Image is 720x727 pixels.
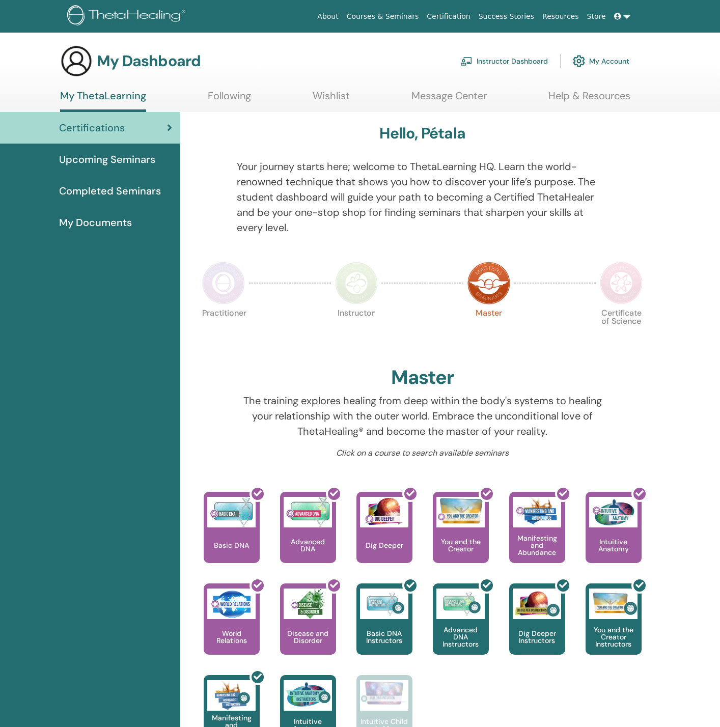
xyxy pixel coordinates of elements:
[280,538,336,552] p: Advanced DNA
[67,5,189,28] img: logo.png
[573,52,585,70] img: cog.svg
[97,52,201,70] h3: My Dashboard
[59,120,125,135] span: Certifications
[202,309,245,352] p: Practitioner
[356,492,412,583] a: Dig Deeper Dig Deeper
[237,159,608,235] p: Your journey starts here; welcome to ThetaLearning HQ. Learn the world-renowned technique that sh...
[284,589,332,619] img: Disease and Disorder
[284,497,332,527] img: Advanced DNA
[204,492,260,583] a: Basic DNA Basic DNA
[467,262,510,304] img: Master
[436,497,485,525] img: You and the Creator
[313,90,350,109] a: Wishlist
[360,589,408,619] img: Basic DNA Instructors
[237,393,608,439] p: The training explores healing from deep within the body's systems to healing your relationship wi...
[423,7,474,26] a: Certification
[59,215,132,230] span: My Documents
[586,538,642,552] p: Intuitive Anatomy
[313,7,342,26] a: About
[356,630,412,644] p: Basic DNA Instructors
[360,680,408,705] img: Intuitive Child In Me Instructors
[60,45,93,77] img: generic-user-icon.jpg
[509,535,565,556] p: Manifesting and Abundance
[475,7,538,26] a: Success Stories
[362,542,407,549] p: Dig Deeper
[280,492,336,583] a: Advanced DNA Advanced DNA
[509,492,565,583] a: Manifesting and Abundance Manifesting and Abundance
[360,497,408,527] img: Dig Deeper
[433,492,489,583] a: You and the Creator You and the Creator
[60,90,146,112] a: My ThetaLearning
[600,262,643,304] img: Certificate of Science
[586,626,642,648] p: You and the Creator Instructors
[509,583,565,675] a: Dig Deeper Instructors Dig Deeper Instructors
[280,630,336,644] p: Disease and Disorder
[460,50,548,72] a: Instructor Dashboard
[467,309,510,352] p: Master
[433,583,489,675] a: Advanced DNA Instructors Advanced DNA Instructors
[204,583,260,675] a: World Relations World Relations
[207,589,256,619] img: World Relations
[379,124,465,143] h3: Hello, Pétala
[433,538,489,552] p: You and the Creator
[208,90,251,109] a: Following
[586,583,642,675] a: You and the Creator Instructors You and the Creator Instructors
[548,90,630,109] a: Help & Resources
[513,497,561,527] img: Manifesting and Abundance
[586,492,642,583] a: Intuitive Anatomy Intuitive Anatomy
[600,309,643,352] p: Certificate of Science
[356,583,412,675] a: Basic DNA Instructors Basic DNA Instructors
[59,152,155,167] span: Upcoming Seminars
[433,626,489,648] p: Advanced DNA Instructors
[513,589,561,619] img: Dig Deeper Instructors
[335,262,378,304] img: Instructor
[59,183,161,199] span: Completed Seminars
[284,680,332,711] img: Intuitive Anatomy Instructors
[335,309,378,352] p: Instructor
[460,57,473,66] img: chalkboard-teacher.svg
[204,630,260,644] p: World Relations
[207,680,256,711] img: Manifesting and Abundance Instructors
[207,497,256,527] img: Basic DNA
[573,50,629,72] a: My Account
[436,589,485,619] img: Advanced DNA Instructors
[538,7,583,26] a: Resources
[391,366,454,389] h2: Master
[589,497,638,527] img: Intuitive Anatomy
[509,630,565,644] p: Dig Deeper Instructors
[411,90,487,109] a: Message Center
[589,589,638,619] img: You and the Creator Instructors
[202,262,245,304] img: Practitioner
[280,583,336,675] a: Disease and Disorder Disease and Disorder
[583,7,610,26] a: Store
[237,447,608,459] p: Click on a course to search available seminars
[343,7,423,26] a: Courses & Seminars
